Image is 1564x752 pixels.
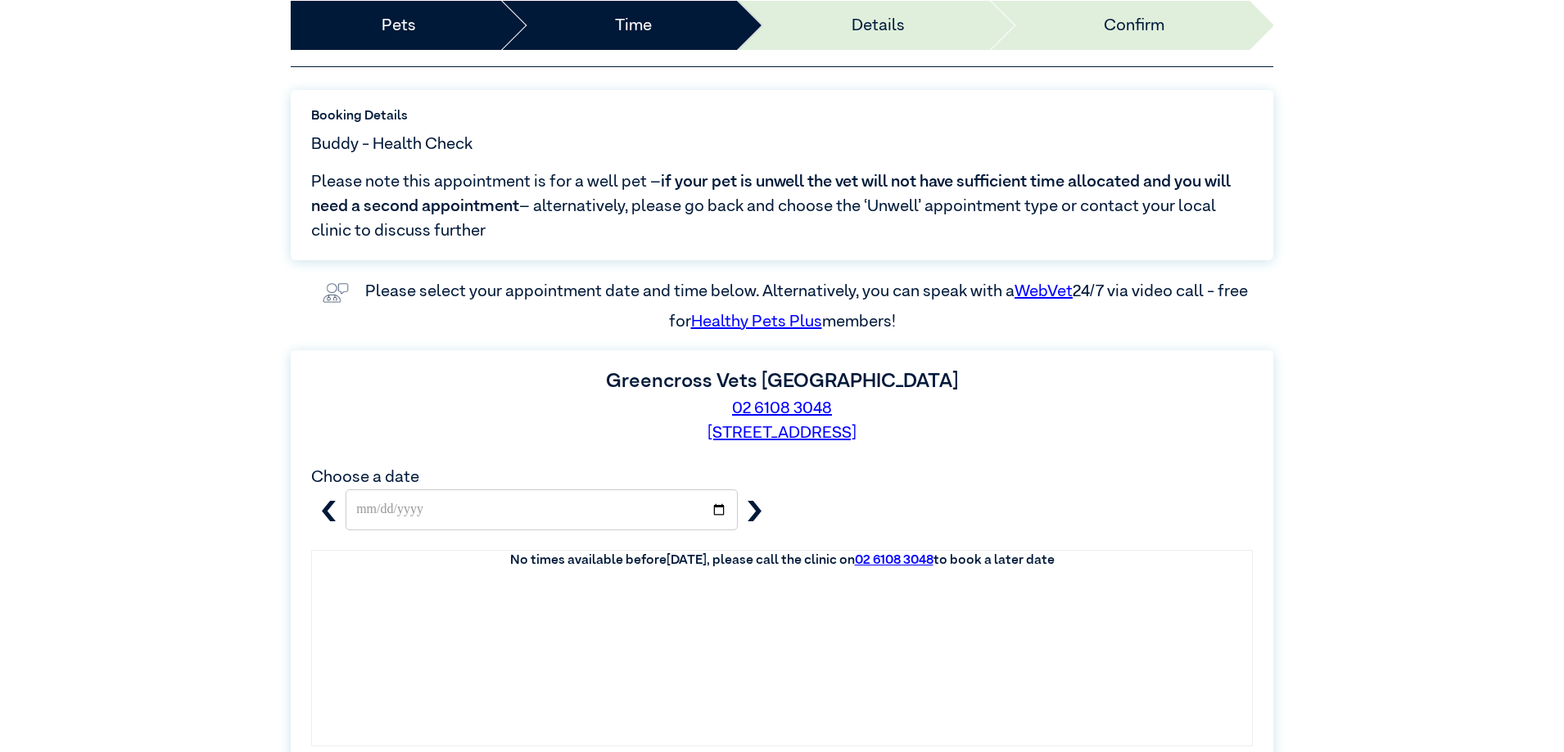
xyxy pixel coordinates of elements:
[606,371,958,391] label: Greencross Vets [GEOGRAPHIC_DATA]
[732,400,832,417] a: 02 6108 3048
[1015,283,1073,299] a: WebVet
[510,554,1055,567] label: No times available before [DATE] , please call the clinic on to book a later date
[382,13,416,38] a: Pets
[311,132,472,156] span: Buddy - Health Check
[365,283,1251,329] label: Please select your appointment date and time below. Alternatively, you can speak with a 24/7 via ...
[311,173,1231,214] span: if your pet is unwell the vet will not have sufficient time allocated and you will need a second ...
[311,469,419,485] label: Choose a date
[311,169,1253,243] span: Please note this appointment is for a well pet – – alternatively, please go back and choose the ‘...
[855,554,933,567] a: 02 6108 3048
[316,277,355,309] img: vet
[691,313,822,330] a: Healthy Pets Plus
[707,425,857,441] a: [STREET_ADDRESS]
[615,13,652,38] a: Time
[311,106,1253,126] label: Booking Details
